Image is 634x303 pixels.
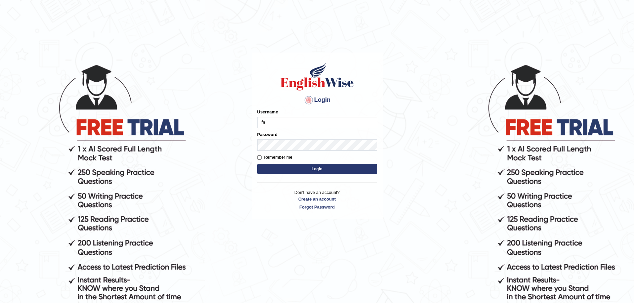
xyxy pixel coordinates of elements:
label: Password [257,131,278,138]
input: Remember me [257,155,262,160]
a: Forgot Password [257,204,377,210]
label: Remember me [257,154,293,161]
p: Don't have an account? [257,189,377,210]
h4: Login [257,95,377,105]
img: Logo of English Wise sign in for intelligent practice with AI [279,62,355,91]
button: Login [257,164,377,174]
a: Create an account [257,196,377,202]
label: Username [257,109,278,115]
